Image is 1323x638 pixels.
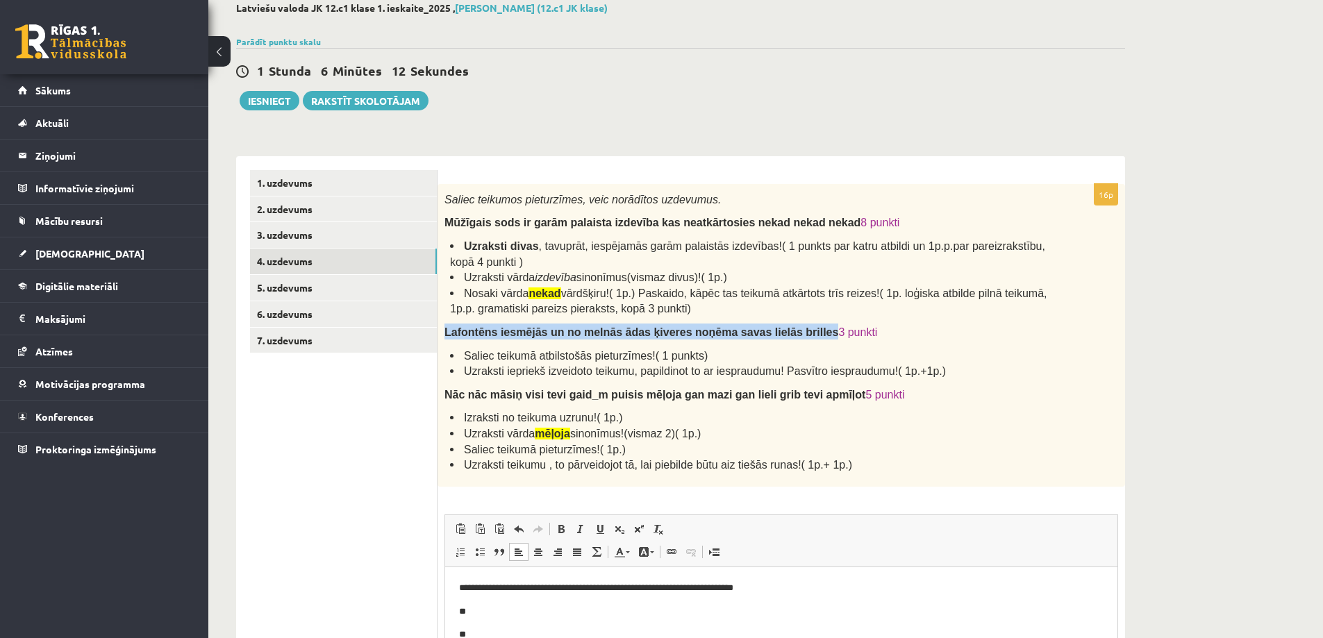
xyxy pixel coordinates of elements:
a: Proktoringa izmēģinājums [18,433,191,465]
span: 8 punkti [860,217,899,228]
span: Nāc nāc māsiņ visi tevi gaid_m puisis mēļoja gan mazi gan lieli grib tevi apmīļot [444,389,865,401]
span: Motivācijas programma [35,378,145,390]
span: Konferences [35,410,94,423]
a: [DEMOGRAPHIC_DATA] [18,237,191,269]
span: 6 [321,62,328,78]
a: [PERSON_NAME] (12.c1 JK klase) [455,1,608,14]
span: 1 [257,62,264,78]
span: Atzīmes [35,345,73,358]
span: Saliec teikumā atbilstošās pieturzīmes!( 1 punkts) [464,350,708,362]
span: Sekundes [410,62,469,78]
a: 2. uzdevums [250,196,437,222]
a: Ielīmēt (vadīšanas taustiņš+V) [451,520,470,538]
a: 1. uzdevums [250,170,437,196]
a: Centrēti [529,543,548,561]
a: Ievietot no Worda [490,520,509,538]
a: Augšraksts [629,520,649,538]
a: Atcelt (vadīšanas taustiņš+Z) [509,520,529,538]
a: Saite (vadīšanas taustiņš+K) [662,543,681,561]
a: Parādīt punktu skalu [236,36,321,47]
a: Teksta krāsa [610,543,634,561]
a: Mācību resursi [18,205,191,237]
span: Proktoringa izmēģinājums [35,443,156,455]
span: Sākums [35,84,71,96]
legend: Ziņojumi [35,140,191,171]
span: Nosaki vārda vārdšķiru!( 1p.) Paskaido, kāpēc tas teikumā atkārtots trīs reizes!( 1p. loģiska atb... [450,287,1047,315]
button: Iesniegt [240,91,299,110]
a: 3. uzdevums [250,222,437,248]
a: Ievietot/noņemt sarakstu ar aizzīmēm [470,543,490,561]
a: Konferences [18,401,191,433]
a: Bloka citāts [490,543,509,561]
legend: Informatīvie ziņojumi [35,172,191,204]
a: Sākums [18,74,191,106]
span: Digitālie materiāli [35,280,118,292]
span: Saliec teikumos pieturzīmes, veic norādītos uzdevumus. [444,194,721,205]
span: [DEMOGRAPHIC_DATA] [35,247,144,260]
a: Ievietot lapas pārtraukumu drukai [704,543,724,561]
a: Atzīmes [18,335,191,367]
span: 3 punkti [838,326,877,338]
i: izdevība [535,271,576,283]
a: Informatīvie ziņojumi [18,172,191,204]
a: Motivācijas programma [18,368,191,400]
a: Noņemt stilus [649,520,668,538]
a: Rīgas 1. Tālmācības vidusskola [15,24,126,59]
a: Apakšraksts [610,520,629,538]
a: 6. uzdevums [250,301,437,327]
a: Slīpraksts (vadīšanas taustiņš+I) [571,520,590,538]
span: Izraksti no teikuma uzrunu!( 1p.) [464,412,623,423]
a: Maksājumi [18,303,191,335]
strong: mēļoja [535,428,570,439]
span: , tavuprāt, iespējamās garām palaistās izdevības!( 1 punkts par katru atbildi un 1p.p.par pareizr... [450,240,1045,268]
p: 16p [1094,183,1118,205]
span: Mācību resursi [35,215,103,227]
a: Fona krāsa [634,543,658,561]
span: Saliec teikumā pieturzīmes!( 1p.) [464,444,626,455]
span: Stunda [269,62,311,78]
a: Treknraksts (vadīšanas taustiņš+B) [551,520,571,538]
a: Ievietot/noņemt numurētu sarakstu [451,543,470,561]
span: Uzraksti divas [464,240,539,252]
span: 12 [392,62,406,78]
a: 4. uzdevums [250,249,437,274]
a: Rakstīt skolotājam [303,91,428,110]
span: Lafontēns iesmējās un no melnās ādas ķiveres noņēma savas lielās brilles [444,326,838,338]
legend: Maksājumi [35,303,191,335]
span: Mūžīgais sods ir garām palaista izdevība kas neatkārtosies nekad nekad nekad [444,217,860,228]
a: Ievietot kā vienkāršu tekstu (vadīšanas taustiņš+pārslēgšanas taustiņš+V) [470,520,490,538]
a: Izlīdzināt malas [567,543,587,561]
a: Pasvītrojums (vadīšanas taustiņš+U) [590,520,610,538]
span: Uzraksti iepriekš izveidoto teikumu, papildinot to ar iespraudumu! Pasvītro iespraudumu!( 1p.+1p.) [464,365,946,377]
a: Ziņojumi [18,140,191,171]
a: Izlīdzināt pa kreisi [509,543,529,561]
strong: nekad [529,287,560,299]
a: Digitālie materiāli [18,270,191,302]
a: Aktuāli [18,107,191,139]
span: Uzraksti teikumu , to pārveidojot tā, lai piebilde būtu aiz tiešās runas!( 1p.+ 1p.) [464,459,852,471]
a: Atkārtot (vadīšanas taustiņš+Y) [529,520,548,538]
span: Uzraksti vārda sinonīmus(vismaz divus)!( 1p.) [464,271,727,283]
a: Izlīdzināt pa labi [548,543,567,561]
h2: Latviešu valoda JK 12.c1 klase 1. ieskaite_2025 , [236,2,1125,14]
a: Atsaistīt [681,543,701,561]
span: 5 punkti [865,389,904,401]
a: 7. uzdevums [250,328,437,353]
span: Minūtes [333,62,382,78]
span: Uzraksti vārda sinonīmus!(vismaz 2)( 1p.) [464,428,701,439]
span: Aktuāli [35,117,69,129]
a: Math [587,543,606,561]
a: 5. uzdevums [250,275,437,301]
